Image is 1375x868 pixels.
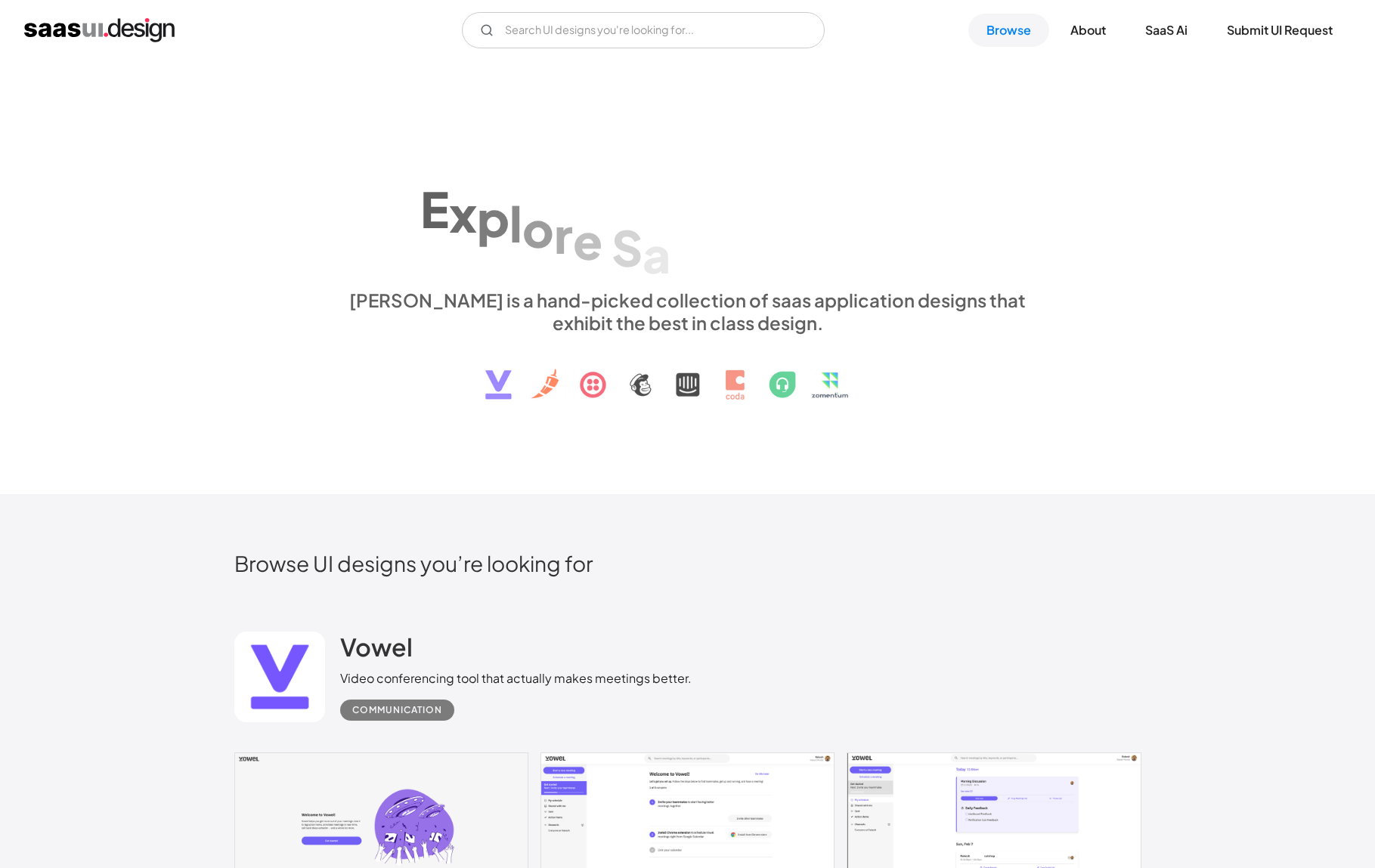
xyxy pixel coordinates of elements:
a: Vowel [340,632,413,669]
div: a [643,225,670,283]
a: Submit UI Request [1209,14,1351,47]
div: S [612,218,643,276]
a: Browse [968,14,1049,47]
div: E [420,180,449,238]
div: Video conferencing tool that actually makes meetings better. [340,669,692,687]
div: p [477,189,509,247]
div: o [522,199,554,258]
div: r [554,205,573,264]
form: Email Form [462,12,825,48]
input: Search UI designs you're looking for... [462,12,825,48]
div: e [573,212,602,270]
div: l [509,194,522,252]
a: About [1052,14,1124,47]
div: a [670,233,698,291]
h2: Browse UI designs you’re looking for [234,550,1141,576]
a: home [24,18,175,42]
div: x [449,184,477,242]
h2: Vowel [340,632,413,662]
h1: Explore SaaS UI design patterns & interactions. [340,157,1036,273]
div: [PERSON_NAME] is a hand-picked collection of saas application designs that exhibit the best in cl... [340,289,1036,334]
a: SaaS Ai [1127,14,1206,47]
div: Communication [352,701,442,719]
img: text, icon, saas logo [459,334,917,412]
